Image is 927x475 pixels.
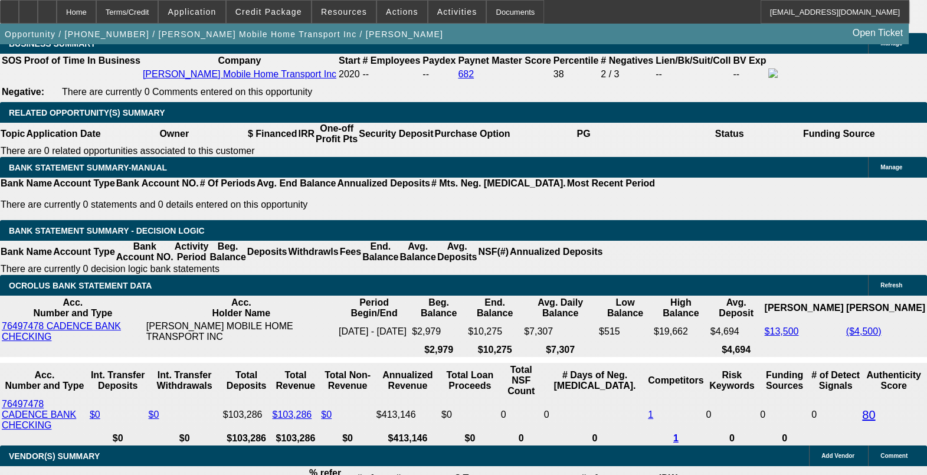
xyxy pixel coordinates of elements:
th: 0 [759,433,810,444]
th: Annualized Deposits [509,241,603,263]
th: One-off Profit Pts [315,123,358,145]
b: Paydex [422,55,456,65]
button: Actions [377,1,427,23]
th: Annualized Revenue [376,364,440,397]
td: -- [732,68,767,81]
a: $13,500 [764,326,798,336]
th: Proof of Time In Business [24,55,141,67]
td: [PERSON_NAME] MOBILE HOME TRANSPORT INC [146,320,337,343]
th: Risk Keywords [705,364,758,397]
th: # Mts. Neg. [MEDICAL_DATA]. [431,178,566,189]
th: PG [510,123,656,145]
b: Company [218,55,261,65]
th: # Of Periods [199,178,256,189]
button: Application [159,1,225,23]
th: 0 [543,433,647,444]
div: 38 [553,69,598,80]
a: 76497478 CADENCE BANK CHECKING [2,321,121,342]
th: High Balance [653,297,709,319]
button: Activities [428,1,486,23]
th: $413,146 [376,433,440,444]
th: Withdrawls [287,241,339,263]
th: Activity Period [174,241,209,263]
td: $4,694 [710,320,763,343]
div: 2 / 3 [601,69,653,80]
a: 682 [458,69,474,79]
span: There are currently 0 Comments entered on this opportunity [62,87,312,97]
span: VENDOR(S) SUMMARY [9,451,100,461]
th: Int. Transfer Deposits [89,364,147,397]
b: Percentile [553,55,598,65]
th: Application Date [25,123,101,145]
th: Total Deposits [222,364,271,397]
td: $2,979 [411,320,466,343]
span: Manage [880,164,902,171]
a: $103,286 [272,410,312,420]
a: ($4,500) [846,326,882,336]
th: NSF(#) [477,241,509,263]
th: Avg. Daily Balance [523,297,597,319]
td: -- [422,68,456,81]
div: $413,146 [376,410,439,420]
button: Resources [312,1,376,23]
span: Add Vendor [821,453,854,459]
span: Resources [321,7,367,17]
a: $0 [90,410,100,420]
th: Total Loan Proceeds [441,364,499,397]
b: Paynet Master Score [458,55,551,65]
td: $7,307 [523,320,597,343]
span: Comment [880,453,908,459]
th: Acc. Number and Type [1,297,145,319]
td: $103,286 [222,398,271,431]
th: Annualized Deposits [336,178,430,189]
th: $0 [148,433,221,444]
b: # Negatives [601,55,653,65]
p: There are currently 0 statements and 0 details entered on this opportunity [1,199,655,210]
a: [PERSON_NAME] Mobile Home Transport Inc [143,69,336,79]
img: facebook-icon.png [768,68,778,78]
th: $103,286 [271,433,319,444]
th: Account Type [53,178,116,189]
a: 76497478 CADENCE BANK CHECKING [2,399,76,430]
th: [PERSON_NAME] [846,297,926,319]
td: 0 [543,398,647,431]
th: Bank Account NO. [116,178,199,189]
th: Security Deposit [358,123,434,145]
span: Application [168,7,216,17]
a: 80 [862,408,875,421]
td: [DATE] - [DATE] [338,320,410,343]
a: $0 [321,410,332,420]
span: Actions [386,7,418,17]
th: $0 [89,433,147,444]
span: Activities [437,7,477,17]
b: BV Exp [733,55,766,65]
b: Start [339,55,360,65]
th: Total Revenue [271,364,319,397]
th: Beg. Balance [209,241,246,263]
td: 0 [811,398,860,431]
a: $0 [149,410,159,420]
span: RELATED OPPORTUNITY(S) SUMMARY [9,108,165,117]
th: Avg. Balance [399,241,436,263]
td: $19,662 [653,320,709,343]
td: -- [655,68,731,81]
th: IRR [297,123,315,145]
th: # of Detect Signals [811,364,860,397]
th: Sum of the Total NSF Count and Total Overdraft Fee Count from Ocrolus [500,364,542,397]
th: Authenticity Score [862,364,926,397]
th: Owner [101,123,247,145]
td: 0 [759,398,810,431]
th: Avg. Deposits [437,241,478,263]
th: $7,307 [523,344,597,356]
th: [PERSON_NAME] [764,297,844,319]
td: 2020 [338,68,361,81]
th: Bank Account NO. [116,241,174,263]
th: Fees [339,241,362,263]
span: -- [362,69,369,79]
span: Credit Package [235,7,302,17]
span: Refresh [880,282,902,289]
a: 1 [648,410,653,420]
th: $0 [441,433,499,444]
th: Beg. Balance [411,297,466,319]
th: Account Type [53,241,116,263]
